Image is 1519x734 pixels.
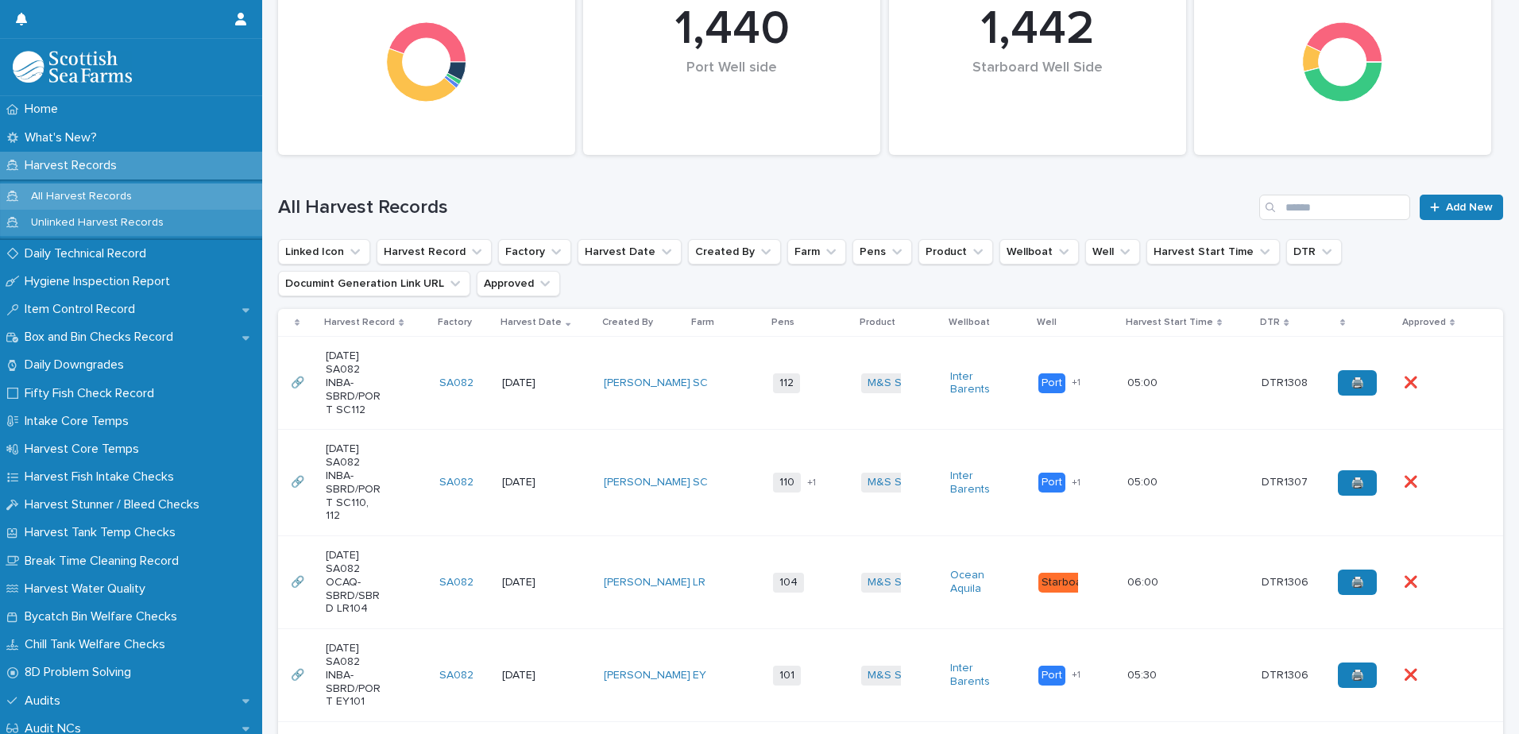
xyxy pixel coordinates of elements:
p: 05:00 [1127,473,1161,489]
a: [PERSON_NAME] [604,476,690,489]
div: Port Well side [610,60,853,110]
p: Harvest Fish Intake Checks [18,469,187,485]
p: ❌ [1404,473,1420,489]
p: [DATE] [502,377,559,390]
p: Daily Technical Record [18,246,159,261]
p: Harvest Core Temps [18,442,152,457]
p: 06:00 [1127,573,1161,589]
button: Approved [477,271,560,296]
p: DTR1307 [1262,473,1311,489]
span: 101 [773,666,801,686]
p: Harvest Records [18,158,129,173]
span: + 1 [1072,478,1080,488]
tr: 🔗🔗 [DATE] SA082 OCAQ-SBRD/SBRD LR104SA082 [DATE][PERSON_NAME] LR 104M&S Select Ocean Aquila Starb... [278,536,1503,629]
p: 05:00 [1127,373,1161,390]
a: Add New [1420,195,1503,220]
p: Product [860,314,895,331]
p: Bycatch Bin Welfare Checks [18,609,190,624]
a: EY [693,669,706,682]
p: Box and Bin Checks Record [18,330,186,345]
button: Harvest Record [377,239,492,265]
p: Hygiene Inspection Report [18,274,183,289]
button: Documint Generation Link URL [278,271,470,296]
div: 1,440 [610,1,853,58]
span: + 1 [1072,378,1080,388]
h1: All Harvest Records [278,196,1253,219]
span: 🖨️ [1351,577,1364,588]
img: mMrefqRFQpe26GRNOUkG [13,51,132,83]
a: [PERSON_NAME] [604,576,690,589]
a: SA082 [439,669,473,682]
p: Harvest Tank Temp Checks [18,525,188,540]
p: ❌ [1404,573,1420,589]
a: M&S Select [868,576,927,589]
p: [DATE] SA082 INBA-SBRD/PORT SC112 [326,350,382,416]
p: Wellboat [949,314,990,331]
a: [PERSON_NAME] [604,377,690,390]
button: Linked Icon [278,239,370,265]
input: Search [1259,195,1410,220]
a: SA082 [439,576,473,589]
a: 🖨️ [1338,570,1377,595]
span: 110 [773,473,801,493]
p: Daily Downgrades [18,357,137,373]
p: Fifty Fish Check Record [18,386,167,401]
p: Chill Tank Welfare Checks [18,637,178,652]
p: What's New? [18,130,110,145]
p: Harvest Record [324,314,395,331]
p: [DATE] SA082 OCAQ-SBRD/SBRD LR104 [326,549,382,616]
p: Unlinked Harvest Records [18,216,176,230]
button: Well [1085,239,1140,265]
p: DTR1306 [1262,573,1312,589]
p: [DATE] SA082 INBA-SBRD/PORT SC110, 112 [326,442,382,523]
p: [DATE] [502,476,559,489]
p: DTR [1260,314,1280,331]
a: Inter Barents [950,469,1007,496]
span: 🖨️ [1351,377,1364,388]
p: Well [1037,314,1057,331]
button: Pens [852,239,912,265]
a: M&S Select [868,669,927,682]
a: M&S Select [868,377,927,390]
span: 112 [773,373,800,393]
tr: 🔗🔗 [DATE] SA082 INBA-SBRD/PORT SC112SA082 [DATE][PERSON_NAME] SC 112M&S Select Inter Barents Port... [278,337,1503,430]
p: Factory [438,314,472,331]
p: 🔗 [291,666,307,682]
p: 05:30 [1127,666,1160,682]
div: Starboard [1038,573,1096,593]
p: Intake Core Temps [18,414,141,429]
p: Created By [602,314,653,331]
p: ❌ [1404,373,1420,390]
p: Item Control Record [18,302,148,317]
a: 🖨️ [1338,370,1377,396]
div: Port [1038,373,1065,393]
p: ❌ [1404,666,1420,682]
a: M&S Select [868,476,927,489]
p: Audits [18,693,73,709]
p: 8D Problem Solving [18,665,144,680]
p: Farm [691,314,714,331]
button: Created By [688,239,781,265]
a: 🖨️ [1338,663,1377,688]
div: Starboard Well Side [916,60,1159,110]
button: DTR [1286,239,1342,265]
a: Inter Barents [950,370,1007,397]
button: Wellboat [999,239,1079,265]
button: Factory [498,239,571,265]
p: DTR1306 [1262,666,1312,682]
p: 🔗 [291,573,307,589]
tr: 🔗🔗 [DATE] SA082 INBA-SBRD/PORT EY101SA082 [DATE][PERSON_NAME] EY 101M&S Select Inter Barents Port... [278,629,1503,722]
p: Home [18,102,71,117]
button: Farm [787,239,846,265]
p: 🔗 [291,373,307,390]
div: 1,442 [916,1,1159,58]
div: Port [1038,666,1065,686]
p: DTR1308 [1262,373,1311,390]
button: Harvest Date [578,239,682,265]
p: [DATE] SA082 INBA-SBRD/PORT EY101 [326,642,382,709]
p: Harvest Start Time [1126,314,1213,331]
button: Product [918,239,993,265]
a: SA082 [439,476,473,489]
p: Pens [771,314,794,331]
